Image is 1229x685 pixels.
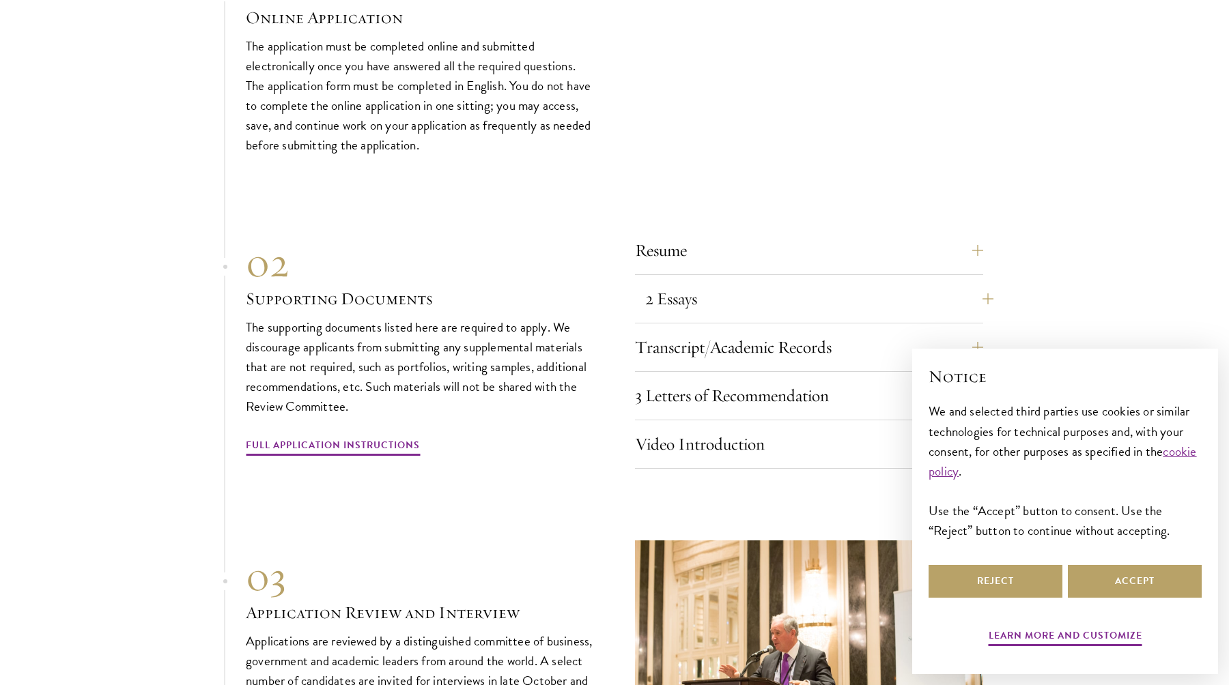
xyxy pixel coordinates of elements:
[246,601,594,624] h3: Application Review and Interview
[635,234,983,267] button: Resume
[929,441,1197,481] a: cookie policy
[635,379,983,412] button: 3 Letters of Recommendation
[645,282,993,315] button: 2 Essays
[635,428,983,461] button: Video Introduction
[246,6,594,29] h3: Online Application
[246,437,420,458] a: Full Application Instructions
[246,36,594,155] p: The application must be completed online and submitted electronically once you have answered all ...
[246,317,594,416] p: The supporting documents listed here are required to apply. We discourage applicants from submitt...
[246,552,594,601] div: 03
[1068,565,1202,598] button: Accept
[635,331,983,364] button: Transcript/Academic Records
[989,627,1142,648] button: Learn more and customize
[929,565,1062,598] button: Reject
[929,401,1202,540] div: We and selected third parties use cookies or similar technologies for technical purposes and, wit...
[246,287,594,310] h3: Supporting Documents
[929,365,1202,388] h2: Notice
[246,238,594,287] div: 02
